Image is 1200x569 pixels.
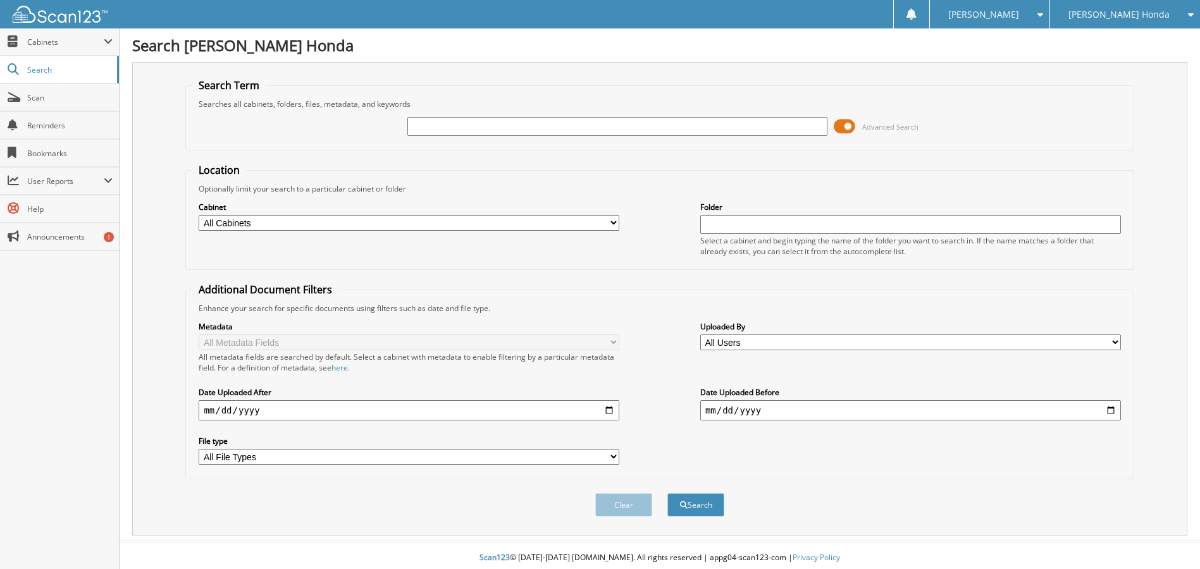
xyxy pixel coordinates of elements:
[700,235,1121,257] div: Select a cabinet and begin typing the name of the folder you want to search in. If the name match...
[27,231,113,242] span: Announcements
[13,6,108,23] img: scan123-logo-white.svg
[700,387,1121,398] label: Date Uploaded Before
[199,202,619,212] label: Cabinet
[700,400,1121,420] input: end
[793,552,840,563] a: Privacy Policy
[27,204,113,214] span: Help
[862,122,919,132] span: Advanced Search
[700,202,1121,212] label: Folder
[1068,11,1170,18] span: [PERSON_NAME] Honda
[948,11,1019,18] span: [PERSON_NAME]
[27,92,113,103] span: Scan
[595,493,652,517] button: Clear
[199,400,619,420] input: start
[27,64,111,75] span: Search
[199,436,619,446] label: File type
[199,352,619,373] div: All metadata fields are searched by default. Select a cabinet with metadata to enable filtering b...
[331,362,348,373] a: here
[27,148,113,159] span: Bookmarks
[192,283,338,297] legend: Additional Document Filters
[132,35,1187,56] h1: Search [PERSON_NAME] Honda
[27,120,113,131] span: Reminders
[27,176,104,187] span: User Reports
[479,552,510,563] span: Scan123
[27,37,104,47] span: Cabinets
[700,321,1121,332] label: Uploaded By
[192,183,1127,194] div: Optionally limit your search to a particular cabinet or folder
[104,232,114,242] div: 1
[199,321,619,332] label: Metadata
[192,99,1127,109] div: Searches all cabinets, folders, files, metadata, and keywords
[192,303,1127,314] div: Enhance your search for specific documents using filters such as date and file type.
[667,493,724,517] button: Search
[199,387,619,398] label: Date Uploaded After
[192,78,266,92] legend: Search Term
[192,163,246,177] legend: Location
